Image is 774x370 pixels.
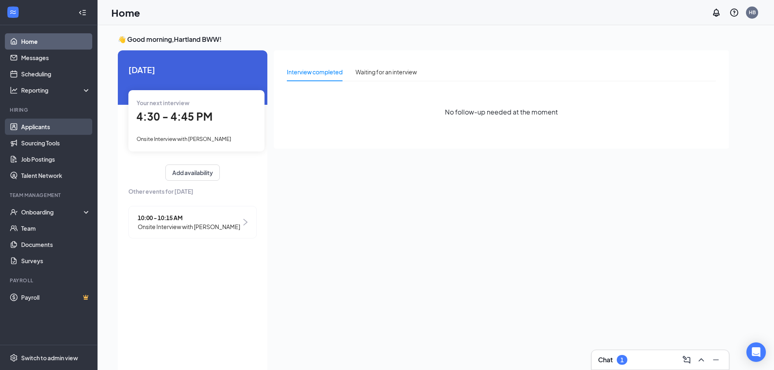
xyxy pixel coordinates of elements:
a: Team [21,220,91,236]
svg: UserCheck [10,208,18,216]
svg: ChevronUp [696,355,706,365]
svg: QuestionInfo [729,8,739,17]
a: Talent Network [21,167,91,184]
span: 10:00 - 10:15 AM [138,213,240,222]
span: Your next interview [137,99,189,106]
div: Team Management [10,192,89,199]
div: Waiting for an interview [356,67,417,76]
span: [DATE] [128,63,257,76]
a: PayrollCrown [21,289,91,305]
h1: Home [111,6,140,19]
div: Hiring [10,106,89,113]
div: Payroll [10,277,89,284]
a: Sourcing Tools [21,135,91,151]
a: Documents [21,236,91,253]
a: Scheduling [21,66,91,82]
div: Open Intercom Messenger [746,342,766,362]
button: ChevronUp [695,353,708,366]
svg: Notifications [711,8,721,17]
svg: Analysis [10,86,18,94]
span: Other events for [DATE] [128,187,257,196]
a: Messages [21,50,91,66]
a: Applicants [21,119,91,135]
span: Onsite Interview with [PERSON_NAME] [137,136,231,142]
h3: Chat [598,355,613,364]
svg: Settings [10,354,18,362]
a: Job Postings [21,151,91,167]
svg: Minimize [711,355,721,365]
div: Switch to admin view [21,354,78,362]
button: Add availability [165,164,220,181]
span: Onsite Interview with [PERSON_NAME] [138,222,240,231]
svg: ComposeMessage [682,355,692,365]
button: Minimize [709,353,722,366]
button: ComposeMessage [680,353,693,366]
div: Onboarding [21,208,84,216]
svg: WorkstreamLogo [9,8,17,16]
svg: Collapse [78,9,87,17]
a: Surveys [21,253,91,269]
span: 4:30 - 4:45 PM [137,110,212,123]
div: Reporting [21,86,91,94]
div: HB [749,9,756,16]
h3: 👋 Good morning, Hartland BWW ! [118,35,729,44]
div: 1 [620,357,624,364]
div: Interview completed [287,67,343,76]
a: Home [21,33,91,50]
span: No follow-up needed at the moment [445,107,558,117]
